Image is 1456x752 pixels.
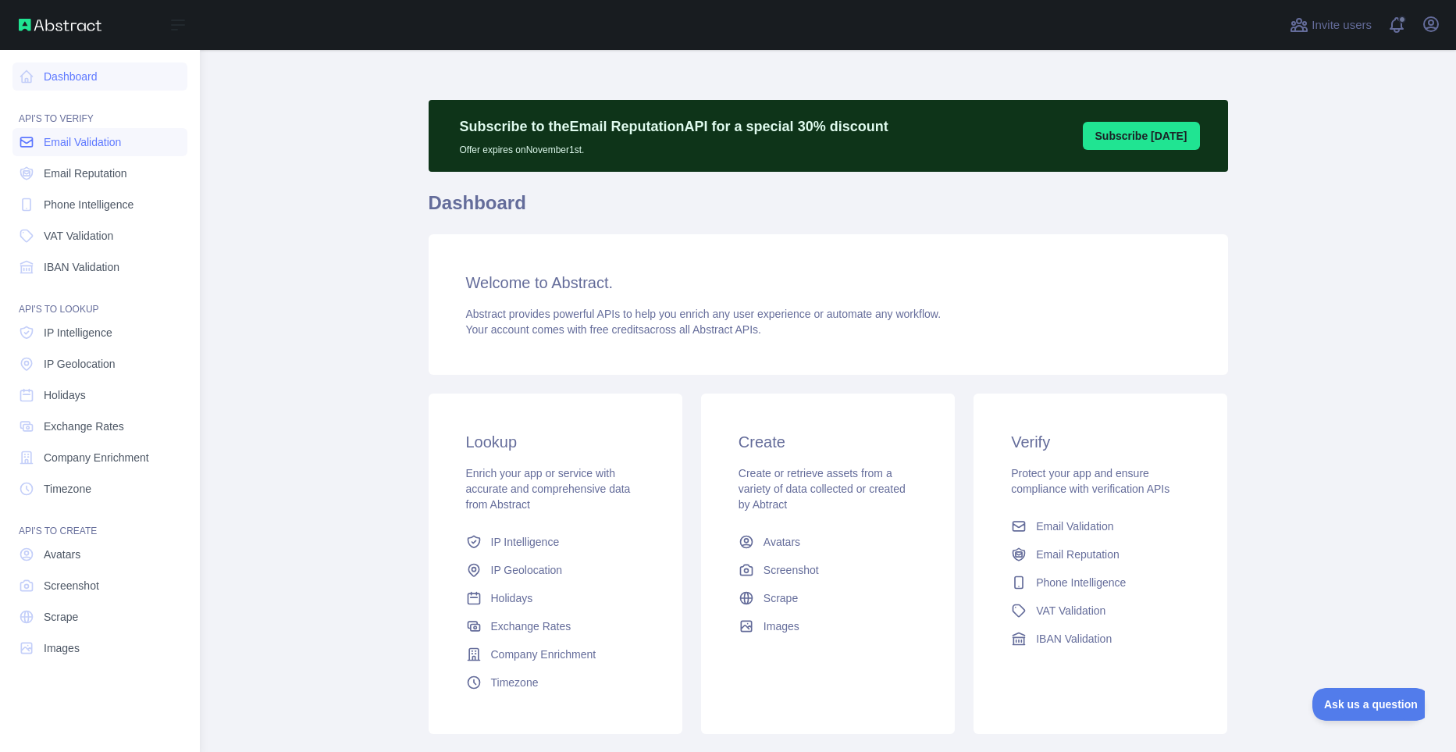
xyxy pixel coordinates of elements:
div: API'S TO LOOKUP [12,284,187,315]
a: Exchange Rates [460,612,651,640]
a: VAT Validation [1005,597,1196,625]
span: Images [44,640,80,656]
span: Timezone [491,675,539,690]
a: IP Geolocation [460,556,651,584]
span: Avatars [44,547,80,562]
button: Invite users [1287,12,1375,37]
h3: Welcome to Abstract. [466,272,1191,294]
img: Abstract API [19,19,101,31]
h1: Dashboard [429,191,1228,228]
span: Phone Intelligence [44,197,133,212]
a: Screenshot [12,572,187,600]
span: Enrich your app or service with accurate and comprehensive data from Abstract [466,467,631,511]
a: Email Reputation [12,159,187,187]
h3: Verify [1011,431,1190,453]
span: Exchange Rates [491,618,571,634]
h3: Lookup [466,431,645,453]
a: Scrape [12,603,187,631]
a: Dashboard [12,62,187,91]
button: Subscribe [DATE] [1083,122,1200,150]
a: Phone Intelligence [12,191,187,219]
a: IP Geolocation [12,350,187,378]
a: Holidays [12,381,187,409]
span: Images [764,618,799,634]
span: Invite users [1312,16,1372,34]
a: Scrape [732,584,924,612]
p: Offer expires on November 1st. [460,137,888,156]
span: Email Reputation [1036,547,1120,562]
span: Screenshot [764,562,819,578]
span: Email Validation [1036,519,1113,534]
span: Abstract provides powerful APIs to help you enrich any user experience or automate any workflow. [466,308,942,320]
a: Screenshot [732,556,924,584]
h3: Create [739,431,917,453]
span: Phone Intelligence [1036,575,1126,590]
span: Scrape [764,590,798,606]
span: IP Geolocation [491,562,563,578]
span: IP Intelligence [491,534,560,550]
a: Holidays [460,584,651,612]
p: Subscribe to the Email Reputation API for a special 30 % discount [460,116,888,137]
span: VAT Validation [44,228,113,244]
span: Create or retrieve assets from a variety of data collected or created by Abtract [739,467,906,511]
span: free credits [590,323,644,336]
a: Email Validation [1005,512,1196,540]
span: Avatars [764,534,800,550]
span: Your account comes with across all Abstract APIs. [466,323,761,336]
span: Email Reputation [44,166,127,181]
a: Company Enrichment [12,444,187,472]
a: IBAN Validation [12,253,187,281]
span: Holidays [44,387,86,403]
a: VAT Validation [12,222,187,250]
a: Avatars [12,540,187,568]
span: Timezone [44,481,91,497]
span: IP Geolocation [44,356,116,372]
span: Screenshot [44,578,99,593]
a: Timezone [12,475,187,503]
span: IBAN Validation [1036,631,1112,647]
div: API'S TO VERIFY [12,94,187,125]
a: Email Validation [12,128,187,156]
iframe: Toggle Customer Support [1312,688,1425,721]
span: IP Intelligence [44,325,112,340]
a: IBAN Validation [1005,625,1196,653]
span: Exchange Rates [44,419,124,434]
a: Exchange Rates [12,412,187,440]
span: Holidays [491,590,533,606]
span: Protect your app and ensure compliance with verification APIs [1011,467,1169,495]
a: Email Reputation [1005,540,1196,568]
a: Company Enrichment [460,640,651,668]
div: API'S TO CREATE [12,506,187,537]
a: Avatars [732,528,924,556]
span: Company Enrichment [491,647,596,662]
a: Timezone [460,668,651,697]
a: Images [732,612,924,640]
a: IP Intelligence [12,319,187,347]
span: VAT Validation [1036,603,1105,618]
a: Phone Intelligence [1005,568,1196,597]
a: IP Intelligence [460,528,651,556]
span: IBAN Validation [44,259,119,275]
a: Images [12,634,187,662]
span: Scrape [44,609,78,625]
span: Company Enrichment [44,450,149,465]
span: Email Validation [44,134,121,150]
